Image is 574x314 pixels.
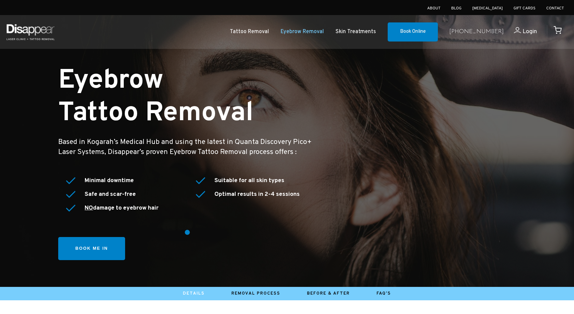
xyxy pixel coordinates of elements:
[58,64,254,131] small: Eyebrow Tattoo Removal
[307,291,350,296] a: Before & After
[449,27,504,37] a: [PHONE_NUMBER]
[85,190,136,198] strong: Safe and scar-free
[230,27,269,37] a: Tattoo Removal
[85,204,159,212] strong: damage to eyebrow hair
[336,27,376,37] a: Skin Treatments
[546,6,564,11] a: Contact
[58,237,125,260] a: Book me in
[388,22,438,42] a: Book Online
[214,177,284,184] strong: Suitable for all skin types
[451,6,462,11] a: Blog
[85,177,134,184] strong: Minimal downtime
[427,6,441,11] a: About
[214,190,300,198] strong: Optimal results in 2-4 sessions
[231,291,280,296] a: Removal Process
[377,291,391,296] a: FAQ's
[513,6,536,11] a: Gift Cards
[472,6,503,11] a: [MEDICAL_DATA]
[58,138,312,157] big: Based in Kogarah’s Medical Hub and using the latest in Quanta Discovery Pico+ Laser Systems, Disa...
[522,28,537,35] span: Login
[85,204,93,212] u: NO
[504,27,537,37] a: Login
[183,291,205,296] a: Details
[5,20,56,44] img: Disappear - Laser Clinic and Tattoo Removal Services in Sydney, Australia
[281,27,324,37] a: Eyebrow Removal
